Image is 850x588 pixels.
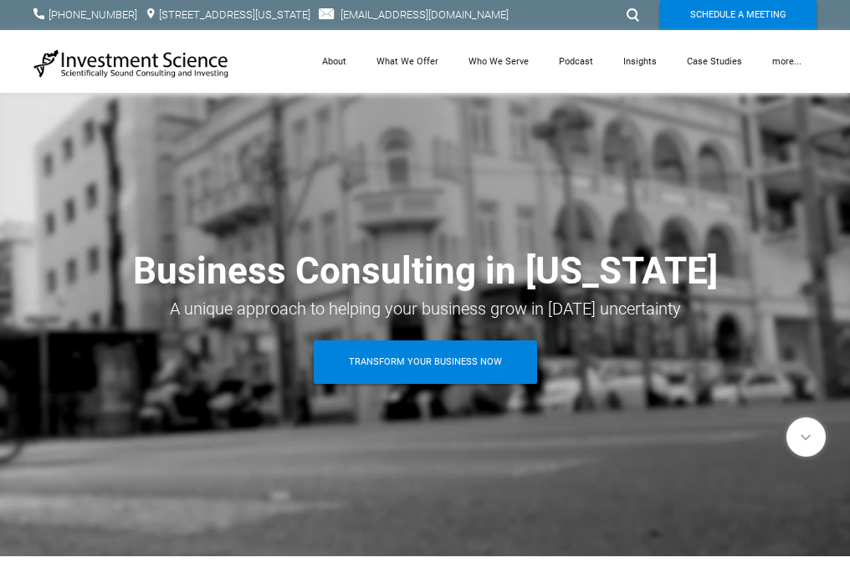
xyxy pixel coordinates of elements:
[453,30,544,93] a: Who We Serve
[361,30,453,93] a: What We Offer
[307,30,361,93] a: About
[314,340,537,384] a: Transform Your Business Now
[757,30,817,93] a: more...
[349,340,502,384] span: Transform Your Business Now
[49,8,137,21] a: [PHONE_NUMBER]
[33,49,229,79] img: Investment Science | NYC Consulting Services
[159,8,310,21] a: [STREET_ADDRESS][US_STATE]​
[544,30,608,93] a: Podcast
[133,249,718,293] strong: Business Consulting in [US_STATE]
[341,8,509,21] a: [EMAIL_ADDRESS][DOMAIN_NAME]
[672,30,757,93] a: Case Studies
[608,30,672,93] a: Insights
[84,294,766,324] div: A unique approach to helping your business grow in [DATE] uncertainty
